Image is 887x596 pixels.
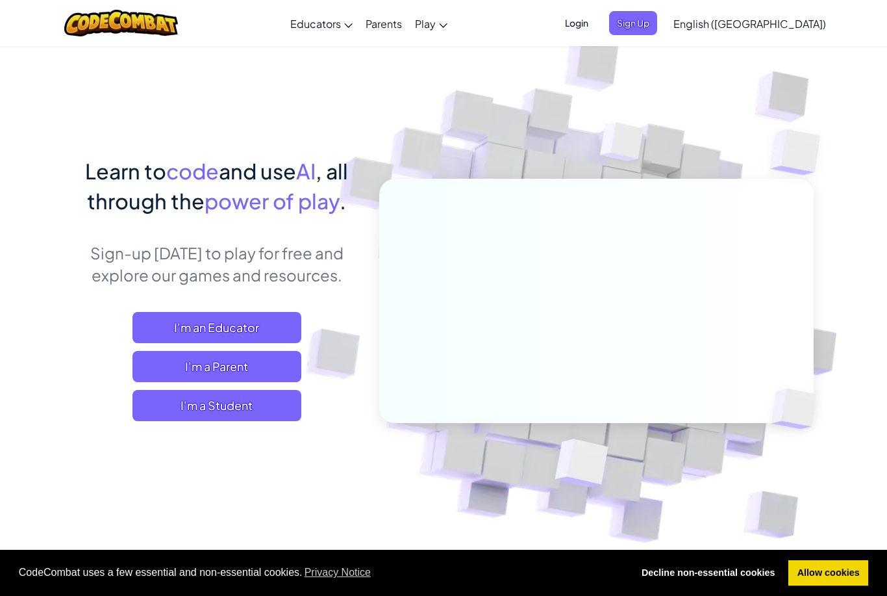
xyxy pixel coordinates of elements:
[523,411,640,519] img: Overlap cubes
[132,312,301,343] a: I'm an Educator
[609,11,657,35] button: Sign Up
[132,390,301,421] button: I'm a Student
[750,361,847,456] img: Overlap cubes
[788,560,868,586] a: allow cookies
[359,6,408,41] a: Parents
[73,242,360,286] p: Sign-up [DATE] to play for free and explore our games and resources.
[673,17,826,31] span: English ([GEOGRAPHIC_DATA])
[408,6,454,41] a: Play
[296,158,316,184] span: AI
[284,6,359,41] a: Educators
[132,351,301,382] a: I'm a Parent
[19,563,623,582] span: CodeCombat uses a few essential and non-essential cookies.
[576,97,669,194] img: Overlap cubes
[667,6,832,41] a: English ([GEOGRAPHIC_DATA])
[85,158,166,184] span: Learn to
[340,188,346,214] span: .
[290,17,341,31] span: Educators
[632,560,784,586] a: deny cookies
[219,158,296,184] span: and use
[166,158,219,184] span: code
[557,11,596,35] button: Login
[415,17,436,31] span: Play
[205,188,340,214] span: power of play
[303,563,373,582] a: learn more about cookies
[744,97,856,207] img: Overlap cubes
[64,10,178,36] img: CodeCombat logo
